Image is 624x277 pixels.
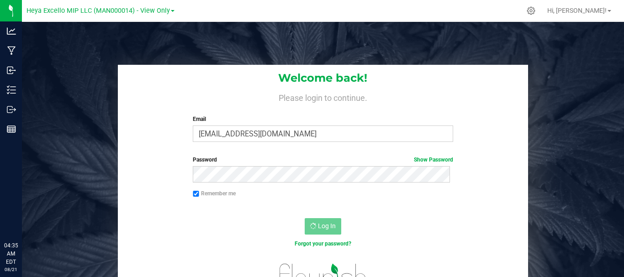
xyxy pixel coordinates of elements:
p: 08/21 [4,266,18,273]
div: Manage settings [525,6,537,15]
a: Forgot your password? [295,240,351,247]
span: Hi, [PERSON_NAME]! [547,7,607,14]
inline-svg: Manufacturing [7,46,16,55]
inline-svg: Inventory [7,85,16,94]
label: Email [193,115,453,123]
inline-svg: Outbound [7,105,16,114]
span: Log In [318,222,336,230]
input: Remember me [193,191,199,197]
a: Show Password [414,157,453,163]
inline-svg: Inbound [7,66,16,75]
span: Heya Excello MIP LLC (MAN000014) - View Only [26,7,170,15]
inline-svg: Analytics [7,26,16,36]
h4: Please login to continue. [118,91,529,102]
span: Password [193,157,217,163]
button: Log In [305,218,341,235]
inline-svg: Reports [7,125,16,134]
h1: Welcome back! [118,72,529,84]
p: 04:35 AM EDT [4,241,18,266]
label: Remember me [193,189,236,198]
